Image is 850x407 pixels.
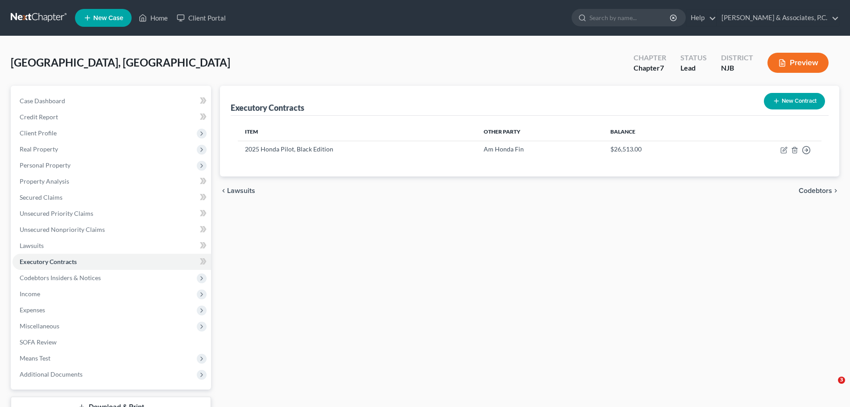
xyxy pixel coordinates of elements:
[20,274,101,281] span: Codebtors Insiders & Notices
[172,10,230,26] a: Client Portal
[93,15,123,21] span: New Case
[660,63,664,72] span: 7
[20,354,50,362] span: Means Test
[20,322,59,330] span: Miscellaneous
[231,102,304,113] div: Executory Contracts
[799,187,832,194] span: Codebtors
[20,145,58,153] span: Real Property
[12,93,211,109] a: Case Dashboard
[20,370,83,378] span: Additional Documents
[12,173,211,189] a: Property Analysis
[603,141,709,158] td: $26,513.00
[12,334,211,350] a: SOFA Review
[603,123,709,141] th: Balance
[680,53,707,63] div: Status
[20,226,105,233] span: Unsecured Nonpriority Claims
[589,9,671,26] input: Search by name...
[238,141,477,158] td: 2025 Honda Pilot, Black Edition
[12,238,211,254] a: Lawsuits
[764,93,825,109] button: New Contract
[12,206,211,222] a: Unsecured Priority Claims
[799,187,839,194] button: Codebtors chevron_right
[12,109,211,125] a: Credit Report
[12,189,211,206] a: Secured Claims
[20,210,93,217] span: Unsecured Priority Claims
[20,129,57,137] span: Client Profile
[12,254,211,270] a: Executory Contracts
[20,113,58,121] span: Credit Report
[12,222,211,238] a: Unsecured Nonpriority Claims
[477,141,603,158] td: Am Honda Fin
[721,53,753,63] div: District
[227,187,255,194] span: Lawsuits
[686,10,716,26] a: Help
[11,56,230,69] span: [GEOGRAPHIC_DATA], [GEOGRAPHIC_DATA]
[838,377,845,384] span: 3
[20,193,62,201] span: Secured Claims
[20,161,70,169] span: Personal Property
[634,53,666,63] div: Chapter
[20,338,57,346] span: SOFA Review
[20,97,65,105] span: Case Dashboard
[767,53,829,73] button: Preview
[832,187,839,194] i: chevron_right
[220,187,255,194] button: chevron_left Lawsuits
[717,10,839,26] a: [PERSON_NAME] & Associates, P.C.
[477,123,603,141] th: Other Party
[134,10,172,26] a: Home
[20,177,69,185] span: Property Analysis
[220,187,227,194] i: chevron_left
[820,377,841,398] iframe: Intercom live chat
[721,63,753,73] div: NJB
[634,63,666,73] div: Chapter
[20,258,77,265] span: Executory Contracts
[238,123,477,141] th: Item
[20,290,40,298] span: Income
[20,242,44,249] span: Lawsuits
[20,306,45,314] span: Expenses
[680,63,707,73] div: Lead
